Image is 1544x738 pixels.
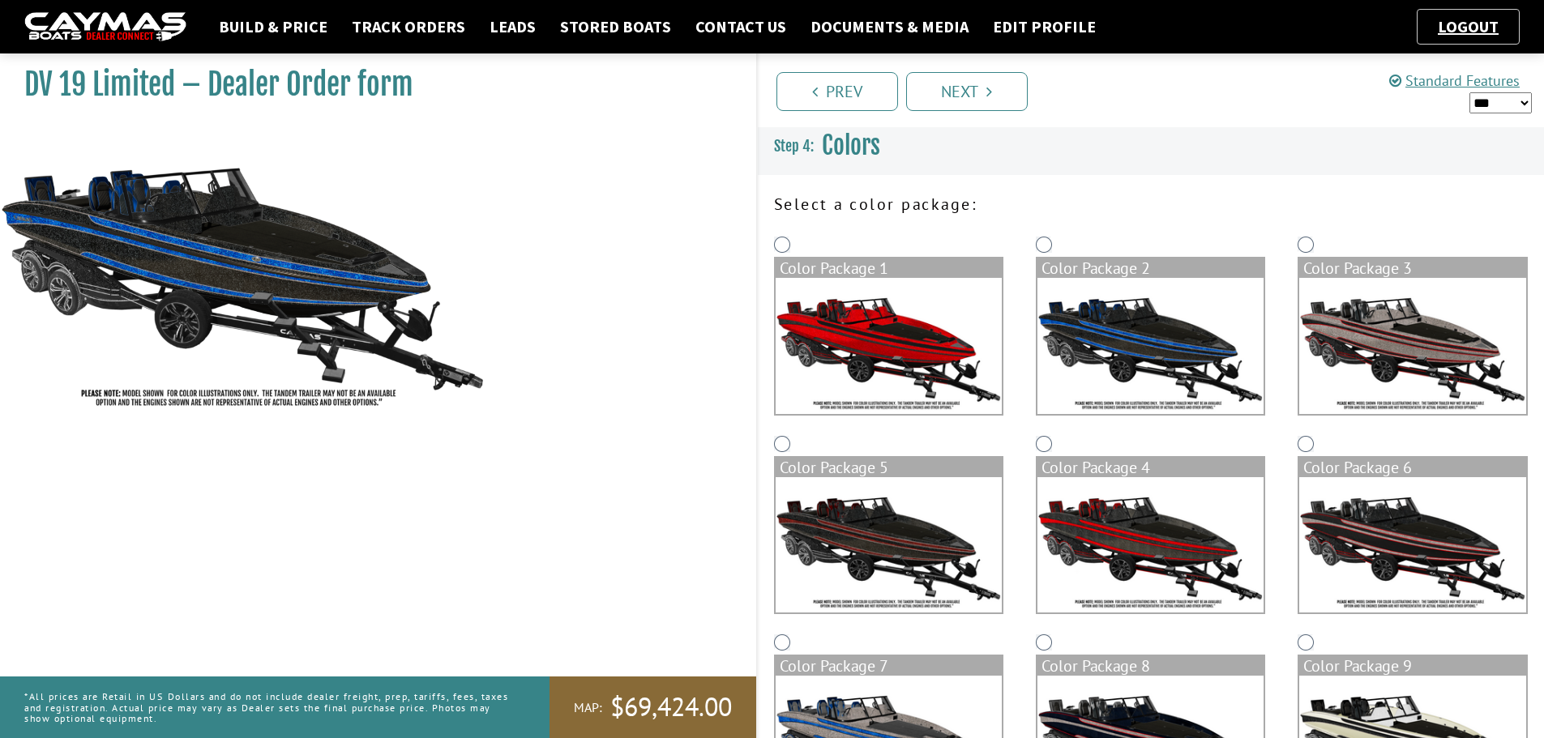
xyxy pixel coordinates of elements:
div: Color Package 1 [776,258,1002,278]
img: color_package_470.png [1037,477,1264,613]
a: Next [906,72,1028,111]
a: Prev [776,72,898,111]
img: color_package_469.png [776,477,1002,613]
img: color_package_466.png [776,278,1002,414]
a: Logout [1430,16,1507,36]
a: Standard Features [1389,71,1520,90]
div: Color Package 5 [776,458,1002,477]
div: Color Package 2 [1037,258,1264,278]
span: MAP: [574,699,602,716]
a: Documents & Media [802,16,977,37]
img: color_package_468.png [1299,278,1525,414]
a: Stored Boats [552,16,679,37]
div: Color Package 7 [776,656,1002,676]
span: $69,424.00 [610,690,732,724]
a: Build & Price [211,16,336,37]
img: caymas-dealer-connect-2ed40d3bc7270c1d8d7ffb4b79bf05adc795679939227970def78ec6f6c03838.gif [24,12,186,42]
div: Color Package 4 [1037,458,1264,477]
a: Leads [481,16,544,37]
a: Edit Profile [985,16,1104,37]
img: color_package_467.png [1037,278,1264,414]
p: *All prices are Retail in US Dollars and do not include dealer freight, prep, tariffs, fees, taxe... [24,683,513,732]
a: Track Orders [344,16,473,37]
a: Contact Us [687,16,794,37]
div: Color Package 6 [1299,458,1525,477]
p: Select a color package: [774,192,1529,216]
a: MAP:$69,424.00 [550,676,756,738]
div: Color Package 8 [1037,656,1264,676]
div: Color Package 9 [1299,656,1525,676]
div: Color Package 3 [1299,258,1525,278]
img: color_package_471.png [1299,477,1525,613]
h1: DV 19 Limited – Dealer Order form [24,66,716,103]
